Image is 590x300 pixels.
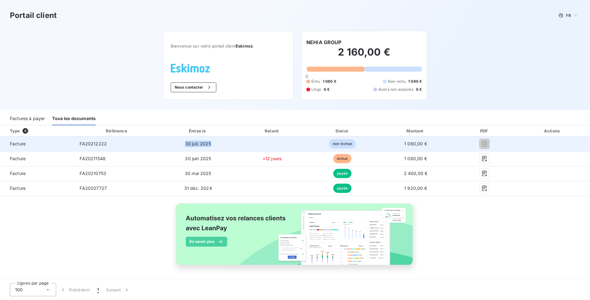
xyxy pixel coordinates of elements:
span: Eskimoz [236,44,253,48]
span: Non-échu [388,79,406,84]
span: Facture [5,141,70,147]
span: 1 080 € [408,79,422,84]
span: Facture [5,170,70,177]
h6: NEHIA GROUP [306,39,342,46]
span: 1 080 € [323,79,336,84]
div: Actions [516,128,589,134]
button: Nous contacter [171,82,216,92]
span: 0 [305,74,308,79]
span: Avoirs non associés [378,87,413,92]
span: 2 400,00 € [404,171,428,176]
div: PDF [455,128,514,134]
span: 1 920,00 € [404,185,427,191]
button: Précédent [56,283,93,296]
button: 1 [93,283,102,296]
span: 30 juin 2025 [185,156,211,161]
img: banner [170,200,420,276]
span: 1 080,00 € [404,141,427,146]
span: +12 jours [263,156,282,161]
span: Litige [311,87,321,92]
span: 1 [97,287,99,293]
div: Émise le [161,128,235,134]
div: Montant [378,128,453,134]
div: Factures à payer [10,112,45,125]
span: 4 [23,128,28,134]
span: non-échue [329,139,356,148]
span: 30 mai 2025 [185,171,211,176]
span: 0 € [416,87,422,92]
span: 0 € [324,87,330,92]
span: échue [333,154,352,163]
span: FA20210753 [80,171,106,176]
span: Échu [311,79,320,84]
span: payée [333,169,352,178]
span: payée [333,184,352,193]
span: 1 080,00 € [404,156,427,161]
h3: Portail client [10,10,57,21]
span: 31 déc. 2024 [184,185,212,191]
div: Référence [106,128,127,133]
span: 30 juil. 2025 [185,141,211,146]
h2: 2 160,00 € [306,46,422,65]
button: Suivant [102,283,134,296]
div: Statut [309,128,376,134]
span: Facture [5,185,70,191]
span: 100 [15,287,23,293]
span: Bienvenue sur votre portail client . [171,44,286,48]
span: FA20211548 [80,156,106,161]
div: Retard [238,128,306,134]
div: Type [6,128,73,134]
span: Facture [5,156,70,162]
span: FR [566,13,571,18]
div: Tous les documents [52,112,96,125]
img: Company logo [171,64,210,73]
span: FA20212222 [80,141,107,146]
span: FA20207727 [80,185,107,191]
